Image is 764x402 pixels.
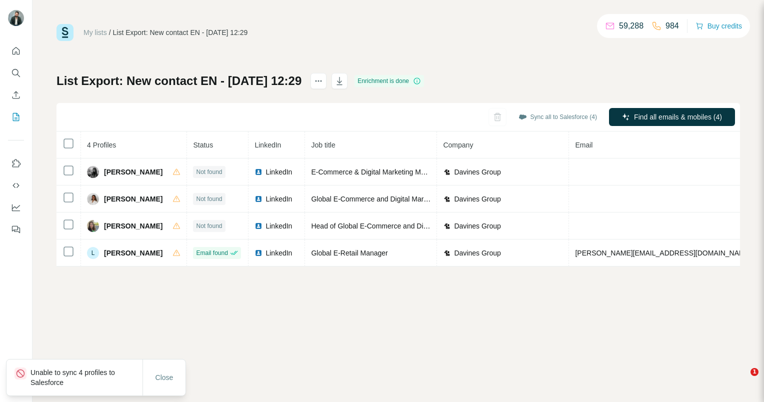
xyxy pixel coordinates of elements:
[8,220,24,238] button: Feedback
[443,168,451,176] img: company-logo
[87,247,99,259] div: L
[665,20,679,32] p: 984
[254,141,281,149] span: LinkedIn
[8,154,24,172] button: Use Surfe on LinkedIn
[104,194,162,204] span: [PERSON_NAME]
[311,168,509,176] span: E-Commerce & Digital Marketing Manager - Sustainable Beauty
[730,368,754,392] iframe: Intercom live chat
[196,221,222,230] span: Not found
[254,249,262,257] img: LinkedIn logo
[311,141,335,149] span: Job title
[609,108,735,126] button: Find all emails & mobiles (4)
[8,108,24,126] button: My lists
[113,27,248,37] div: List Export: New contact EN - [DATE] 12:29
[454,221,500,231] span: Davines Group
[265,194,292,204] span: LinkedIn
[254,168,262,176] img: LinkedIn logo
[196,248,227,257] span: Email found
[104,221,162,231] span: [PERSON_NAME]
[311,222,468,230] span: Head of Global E-Commerce and Digital Marketing
[104,167,162,177] span: [PERSON_NAME]
[454,167,500,177] span: Davines Group
[87,141,116,149] span: 4 Profiles
[30,367,142,387] p: Unable to sync 4 profiles to Salesforce
[454,194,500,204] span: Davines Group
[354,75,424,87] div: Enrichment is done
[311,249,387,257] span: Global E-Retail Manager
[87,166,99,178] img: Avatar
[87,220,99,232] img: Avatar
[196,167,222,176] span: Not found
[193,141,213,149] span: Status
[8,176,24,194] button: Use Surfe API
[8,10,24,26] img: Avatar
[575,249,751,257] span: [PERSON_NAME][EMAIL_ADDRESS][DOMAIN_NAME]
[109,27,111,37] li: /
[443,249,451,257] img: company-logo
[56,24,73,41] img: Surfe Logo
[619,20,643,32] p: 59,288
[8,198,24,216] button: Dashboard
[254,195,262,203] img: LinkedIn logo
[155,372,173,382] span: Close
[196,194,222,203] span: Not found
[254,222,262,230] img: LinkedIn logo
[8,42,24,60] button: Quick start
[310,73,326,89] button: actions
[8,64,24,82] button: Search
[443,195,451,203] img: company-logo
[634,112,722,122] span: Find all emails & mobiles (4)
[311,195,472,203] span: Global E-Commerce and Digital Marketing Assistant
[511,109,604,124] button: Sync all to Salesforce (4)
[83,28,107,36] a: My lists
[265,221,292,231] span: LinkedIn
[8,86,24,104] button: Enrich CSV
[454,248,500,258] span: Davines Group
[87,193,99,205] img: Avatar
[56,73,301,89] h1: List Export: New contact EN - [DATE] 12:29
[148,368,180,386] button: Close
[265,248,292,258] span: LinkedIn
[695,19,742,33] button: Buy credits
[575,141,592,149] span: Email
[443,141,473,149] span: Company
[443,222,451,230] img: company-logo
[265,167,292,177] span: LinkedIn
[104,248,162,258] span: [PERSON_NAME]
[750,368,758,376] span: 1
